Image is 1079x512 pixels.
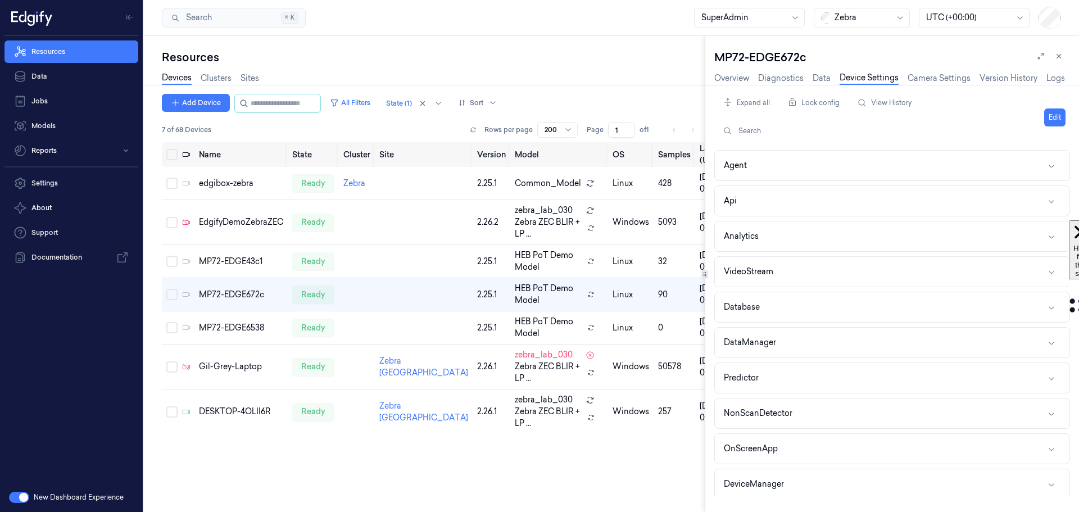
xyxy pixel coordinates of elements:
[613,289,649,301] p: linux
[477,289,506,301] div: 2.25.1
[658,322,691,334] div: 0
[4,246,138,269] a: Documentation
[166,256,178,267] button: Select row
[724,443,778,455] div: OnScreenApp
[292,319,334,337] div: ready
[477,178,506,189] div: 2.25.1
[715,328,1069,357] button: DataManager
[199,406,283,418] div: DESKTOP-4OLII6R
[700,355,747,379] div: [DATE] 07:09:57.996
[166,178,178,189] button: Select row
[4,90,138,112] a: Jobs
[477,216,506,228] div: 2.26.2
[477,256,506,268] div: 2.25.1
[758,73,804,84] a: Diagnostics
[201,73,232,84] a: Clusters
[613,216,649,228] p: windows
[241,73,259,84] a: Sites
[813,73,831,84] a: Data
[724,337,776,348] div: DataManager
[515,250,583,273] span: HEB PoT Demo Model
[515,316,583,339] span: HEB PoT Demo Model
[292,252,334,270] div: ready
[477,322,506,334] div: 2.25.1
[658,289,691,301] div: 90
[379,401,468,423] a: Zebra [GEOGRAPHIC_DATA]
[783,94,844,112] button: Lock config
[1044,108,1066,126] button: Edit
[515,283,583,306] span: HEB PoT Demo Model
[477,406,506,418] div: 2.26.1
[840,72,899,85] a: Device Settings
[714,73,749,84] a: Overview
[194,142,288,167] th: Name
[719,92,774,114] div: Expand all
[700,211,747,234] div: [DATE] 07:09:31.841
[199,289,283,301] div: MP72-EDGE672c
[783,92,844,114] div: Lock config
[166,289,178,300] button: Select row
[714,49,1070,65] div: MP72-EDGE672c
[724,301,760,313] div: Database
[292,214,334,232] div: ready
[658,178,691,189] div: 428
[658,361,691,373] div: 50578
[166,361,178,373] button: Select row
[715,257,1069,287] button: VideoStream
[379,356,468,378] a: Zebra [GEOGRAPHIC_DATA]
[288,142,339,167] th: State
[724,478,784,490] div: DeviceManager
[700,283,747,306] div: [DATE] 07:09:32.826
[700,171,747,195] div: [DATE] 07:09:31.320
[484,125,533,135] p: Rows per page
[1046,73,1065,84] a: Logs
[4,221,138,244] a: Support
[640,125,658,135] span: of 1
[715,292,1069,322] button: Database
[166,217,178,228] button: Select row
[515,394,573,406] span: zebra_lab_030
[613,256,649,268] p: linux
[4,197,138,219] button: About
[4,115,138,137] a: Models
[162,49,705,65] div: Resources
[4,40,138,63] a: Resources
[724,160,747,171] div: Agent
[613,322,649,334] p: linux
[166,406,178,418] button: Select row
[199,178,283,189] div: edgibox-zebra
[695,142,751,167] th: Last Ping (UTC)
[613,406,649,418] p: windows
[4,65,138,88] a: Data
[199,256,283,268] div: MP72-EDGE43c1
[473,142,510,167] th: Version
[292,403,334,421] div: ready
[199,361,283,373] div: Gil-Grey-Laptop
[182,12,212,24] span: Search
[658,256,691,268] div: 32
[654,142,695,167] th: Samples
[613,178,649,189] p: linux
[658,216,691,228] div: 5093
[613,361,649,373] p: windows
[715,221,1069,251] button: Analytics
[853,94,916,112] button: View History
[166,149,178,160] button: Select all
[715,469,1069,499] button: DeviceManager
[515,178,581,189] span: Common_Model
[162,125,211,135] span: 7 of 68 Devices
[477,361,506,373] div: 2.26.1
[724,407,792,419] div: NonScanDetector
[199,322,283,334] div: MP72-EDGE6538
[724,230,759,242] div: Analytics
[339,142,375,167] th: Cluster
[292,174,334,192] div: ready
[715,398,1069,428] button: NonScanDetector
[325,94,375,112] button: All Filters
[587,125,604,135] span: Page
[515,406,583,429] span: Zebra ZEC BLIR + LP ...
[510,142,608,167] th: Model
[715,434,1069,464] button: OnScreenApp
[667,122,700,138] nav: pagination
[120,8,138,26] button: Toggle Navigation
